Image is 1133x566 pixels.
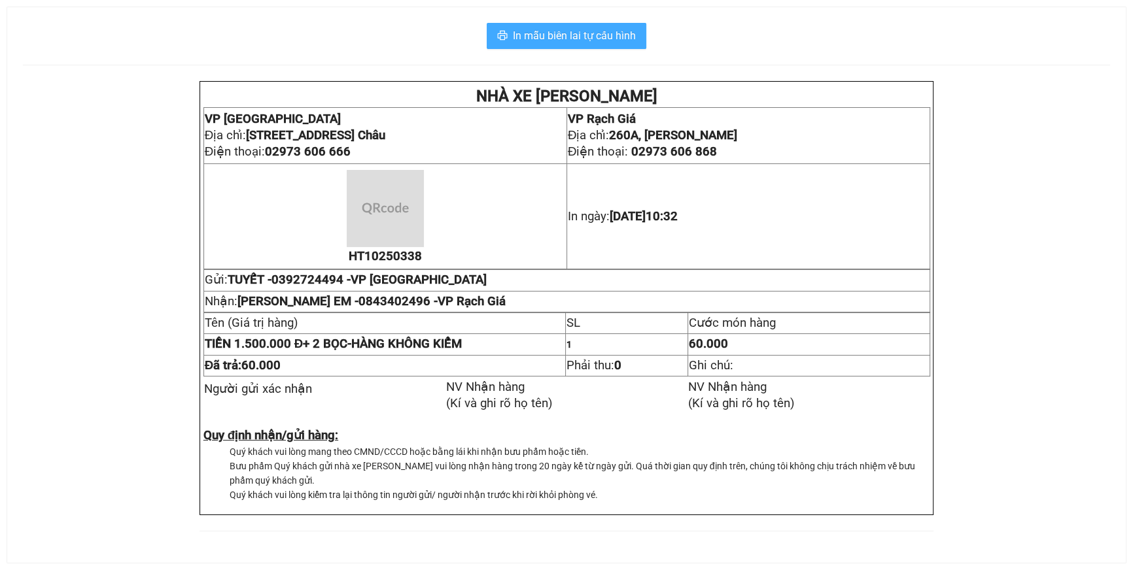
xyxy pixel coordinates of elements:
[265,144,351,159] span: 02973 606 666
[358,294,506,308] span: 0843402496 -
[351,273,487,287] span: VP [GEOGRAPHIC_DATA]
[204,382,312,396] span: Người gửi xác nhận
[205,144,351,159] span: Điện thoại:
[689,337,728,351] span: 60.000
[688,380,767,394] span: NV Nhận hàng
[230,488,930,502] li: Quý khách vui lòng kiểm tra lại thông tin người gửi/ người nhận trước khi rời khỏi phòng vé.
[614,358,621,373] strong: 0
[566,339,572,350] span: 1
[487,23,646,49] button: printerIn mẫu biên lai tự cấu hình
[205,273,487,287] span: Gửi:
[568,128,737,142] span: Địa chỉ:
[205,128,385,142] span: Địa chỉ:
[566,316,580,330] span: SL
[609,128,737,142] strong: 260A, [PERSON_NAME]
[205,337,347,351] span: TIỀN 1.500.000 Đ+ 2 BỌC
[246,128,385,142] strong: [STREET_ADDRESS] Châu
[205,337,462,351] strong: HÀNG KHÔNG KIỂM
[205,358,281,373] span: Đã trả:
[230,459,930,488] li: Bưu phẩm Quý khách gửi nhà xe [PERSON_NAME] vui lòng nhận hàng trong 20 ngày kể từ ngày gửi. Quá ...
[446,380,525,394] span: NV Nhận hàng
[349,249,422,263] span: HT10250338
[271,273,487,287] span: 0392724494 -
[205,316,298,330] span: Tên (Giá trị hàng)
[446,396,553,410] span: (Kí và ghi rõ họ tên)
[631,144,717,159] span: 02973 606 868
[568,209,678,224] span: In ngày:
[688,396,795,410] span: (Kí và ghi rõ họ tên)
[203,428,338,442] strong: Quy định nhận/gửi hàng:
[610,209,678,224] span: [DATE]
[689,358,733,373] span: Ghi chú:
[513,27,636,44] span: In mẫu biên lai tự cấu hình
[205,112,341,126] span: VP [GEOGRAPHIC_DATA]
[230,444,930,459] li: Quý khách vui lòng mang theo CMND/CCCD hoặc bằng lái khi nhận bưu phẩm hoặc tiền.
[566,358,621,373] span: Phải thu:
[646,209,678,224] span: 10:32
[568,112,636,126] span: VP Rạch Giá
[241,358,281,373] span: 60.000
[228,273,487,287] span: TUYẾT -
[476,87,657,105] strong: NHÀ XE [PERSON_NAME]
[438,294,506,308] span: VP Rạch Giá
[205,294,506,308] span: Nhận:
[568,144,717,159] span: Điện thoại:
[237,294,506,308] span: [PERSON_NAME] EM -
[497,30,508,42] span: printer
[205,337,351,351] span: -
[689,316,776,330] span: Cước món hàng
[347,170,424,247] img: qr-code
